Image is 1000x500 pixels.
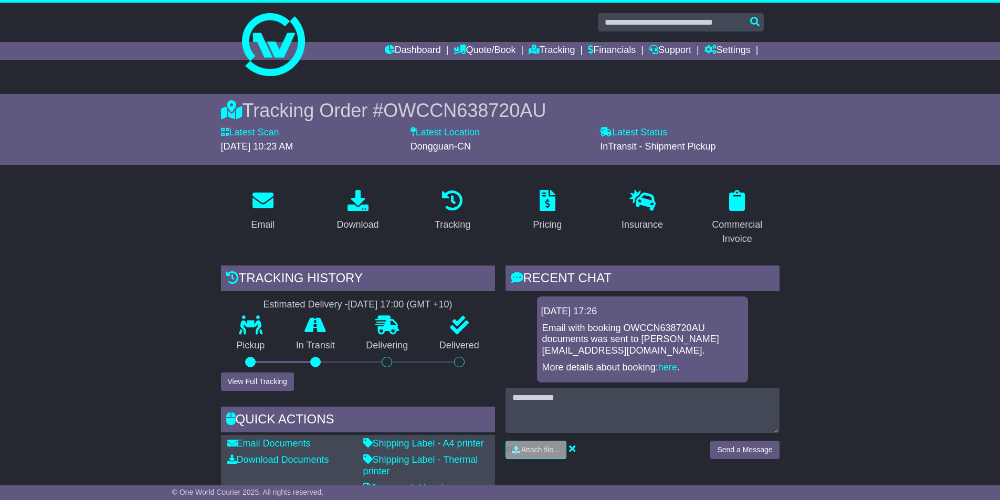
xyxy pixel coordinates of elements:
div: Pricing [533,218,562,232]
a: Email Documents [227,438,311,449]
label: Latest Location [410,127,480,139]
a: here [658,362,677,373]
a: Commercial Invoice [695,186,780,250]
span: [DATE] 10:23 AM [221,141,293,152]
p: In Transit [280,340,351,352]
div: Estimated Delivery - [221,299,495,311]
button: View Full Tracking [221,373,294,391]
p: Delivering [351,340,424,352]
a: Support [649,42,691,60]
label: Latest Scan [221,127,279,139]
a: Email [244,186,281,236]
a: Dashboard [385,42,441,60]
p: Delivered [424,340,495,352]
a: Shipping Label - A4 printer [363,438,484,449]
a: Settings [704,42,751,60]
div: Tracking Order # [221,99,780,122]
span: Dongguan-CN [410,141,471,152]
span: InTransit - Shipment Pickup [600,141,715,152]
a: Download Documents [227,454,329,465]
div: [DATE] 17:26 [541,306,744,317]
span: © One World Courier 2025. All rights reserved. [172,488,324,496]
div: Quick Actions [221,407,495,435]
a: Tracking [529,42,575,60]
div: Commercial Invoice [702,218,773,246]
p: Pickup [221,340,281,352]
a: Download [330,186,385,236]
div: Download [336,218,378,232]
a: Tracking [428,186,477,236]
a: Financials [588,42,636,60]
p: Email with booking OWCCN638720AU documents was sent to [PERSON_NAME][EMAIL_ADDRESS][DOMAIN_NAME]. [542,323,743,357]
a: Insurance [615,186,670,236]
a: Shipping Label - Thermal printer [363,454,478,476]
a: Quote/Book [454,42,515,60]
a: Commercial Invoice [363,483,454,493]
p: More details about booking: . [542,362,743,374]
div: RECENT CHAT [506,265,780,294]
div: Insurance [622,218,663,232]
label: Latest Status [600,127,667,139]
div: Tracking [435,218,470,232]
span: OWCCN638720AU [383,100,546,121]
a: Pricing [526,186,569,236]
div: Email [251,218,275,232]
button: Send a Message [710,441,779,459]
div: [DATE] 17:00 (GMT +10) [348,299,452,311]
div: Tracking history [221,265,495,294]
